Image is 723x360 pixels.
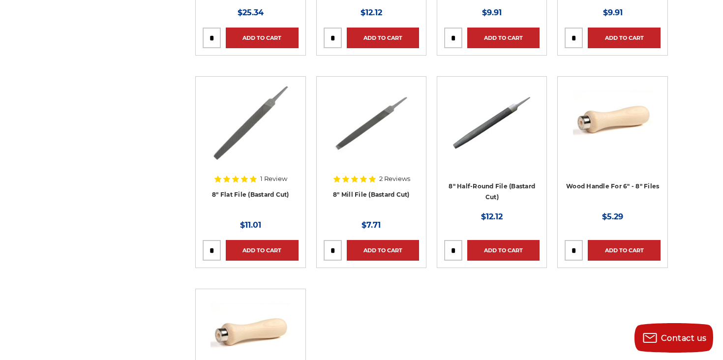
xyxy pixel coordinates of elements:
a: Add to Cart [588,28,660,48]
a: 8" Mill File Bastard Cut [324,84,419,179]
a: 8" Flat Bastard File [203,84,298,179]
span: $7.71 [361,220,381,230]
a: Add to Cart [588,240,660,261]
a: Add to Cart [467,28,540,48]
img: 8" Half round bastard file [452,84,531,162]
a: Add to Cart [347,28,419,48]
span: 1 Review [260,176,287,182]
a: Add to Cart [467,240,540,261]
span: $25.34 [238,8,264,17]
a: 8" Half-Round File (Bastard Cut) [449,182,535,201]
a: Add to Cart [226,240,298,261]
span: $5.29 [602,212,623,221]
span: $12.12 [361,8,382,17]
a: Add to Cart [226,28,298,48]
a: 8" Flat File (Bastard Cut) [212,191,289,198]
a: Wood Handle For 6" - 8" Files [566,182,659,190]
a: Add to Cart [347,240,419,261]
a: File Handle [565,84,660,179]
span: $9.91 [603,8,623,17]
span: $12.12 [481,212,503,221]
span: $11.01 [240,220,261,230]
button: Contact us [634,323,713,353]
span: $9.91 [482,8,502,17]
img: 8" Mill File Bastard Cut [332,84,411,162]
a: 8" Half round bastard file [444,84,540,179]
span: 2 Reviews [379,176,410,182]
a: 8" Mill File (Bastard Cut) [333,191,410,198]
span: Contact us [661,333,707,343]
img: File Handle [573,84,653,162]
img: 8" Flat Bastard File [211,84,290,162]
